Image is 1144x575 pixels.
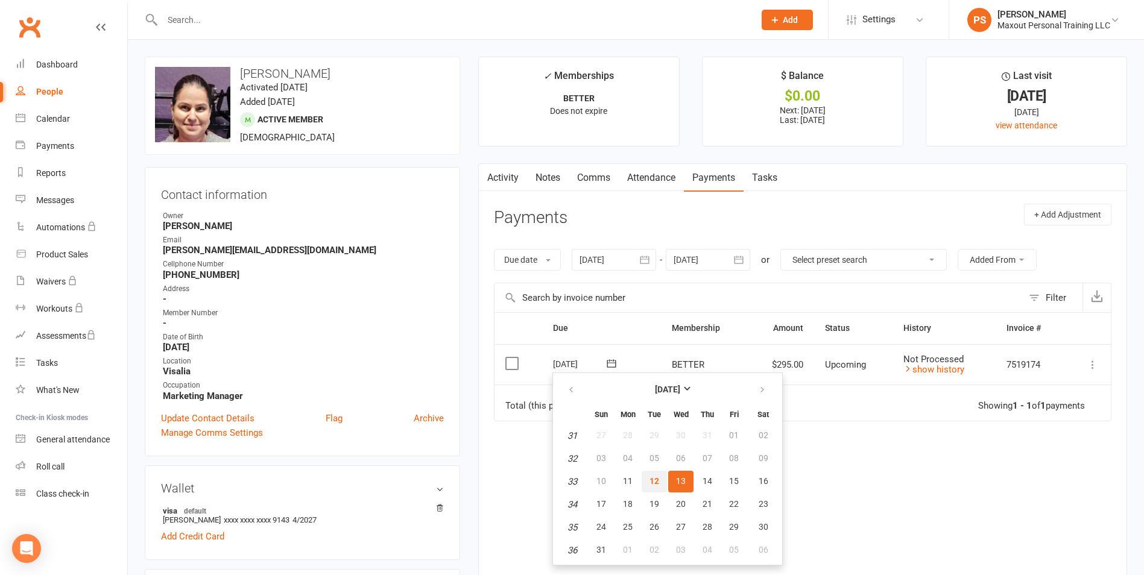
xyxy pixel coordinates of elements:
a: Archive [414,411,444,426]
span: 23 [759,499,768,509]
em: 33 [567,476,577,487]
div: Waivers [36,277,66,286]
div: Date of Birth [163,331,444,343]
span: Does not expire [550,106,607,116]
th: Membership [661,313,748,344]
span: 03 [676,545,686,555]
a: Payments [16,133,127,160]
strong: Visalia [163,366,444,377]
span: 30 [759,522,768,532]
div: Open Intercom Messenger [12,534,41,563]
button: 17 [589,494,614,515]
a: Flag [326,411,343,426]
span: 19 [649,499,659,509]
div: PS [967,8,991,32]
div: Payments [36,141,74,151]
div: Messages [36,195,74,205]
span: 28 [703,522,712,532]
div: $0.00 [713,90,892,102]
strong: [PERSON_NAME] [163,221,444,231]
input: Search by invoice number [495,283,1023,312]
h3: [PERSON_NAME] [155,67,450,80]
a: People [16,78,127,105]
span: xxxx xxxx xxxx 9143 [224,515,289,524]
span: 01 [623,545,633,555]
a: General attendance kiosk mode [16,426,127,453]
button: 04 [695,539,720,561]
button: 21 [695,494,720,515]
a: Product Sales [16,241,127,268]
div: Calendar [36,114,70,124]
span: 05 [729,545,739,555]
a: Calendar [16,105,127,133]
button: 02 [642,539,667,561]
h3: Payments [494,209,567,227]
th: Invoice # [996,313,1066,344]
span: Upcoming [825,359,866,370]
a: Clubworx [14,12,45,42]
span: 06 [759,545,768,555]
a: Update Contact Details [161,411,254,426]
a: Activity [479,164,527,192]
button: 14 [695,471,720,492]
button: 01 [615,539,640,561]
span: 14 [703,476,712,486]
div: [PERSON_NAME] [997,9,1110,20]
em: 31 [567,430,577,441]
div: General attendance [36,435,110,444]
button: 23 [748,494,779,515]
em: 34 [567,499,577,510]
th: Status [814,313,893,344]
a: Notes [527,164,569,192]
button: 03 [668,539,694,561]
small: Sunday [595,410,608,419]
span: 17 [596,499,606,509]
a: Tasks [16,350,127,377]
button: 22 [721,494,747,515]
div: Address [163,283,444,295]
h3: Wallet [161,482,444,495]
span: 26 [649,522,659,532]
button: Add [762,10,813,30]
span: 04 [703,545,712,555]
div: Dashboard [36,60,78,69]
a: Waivers [16,268,127,295]
span: 25 [623,522,633,532]
strong: [DATE] [655,385,680,394]
a: Reports [16,160,127,187]
button: + Add Adjustment [1024,204,1111,225]
time: Added [DATE] [240,96,295,107]
div: Reports [36,168,66,178]
button: 30 [748,517,779,538]
em: 32 [567,453,577,464]
div: Product Sales [36,250,88,259]
div: Member Number [163,307,444,319]
button: 16 [748,471,779,492]
strong: BETTER [563,93,595,103]
a: Assessments [16,322,127,350]
th: Due [542,313,661,344]
a: Comms [569,164,619,192]
span: Add [783,15,798,25]
a: Workouts [16,295,127,322]
button: 25 [615,517,640,538]
strong: 1 - 1 [1013,400,1032,411]
th: Amount [748,313,814,344]
div: Tasks [36,358,58,368]
div: Occupation [163,380,444,391]
span: Not Processed [903,354,964,365]
div: or [761,253,770,267]
strong: [DATE] [163,342,444,353]
span: 29 [729,522,739,532]
div: [DATE] [553,354,608,373]
em: 35 [567,522,577,533]
button: 20 [668,494,694,515]
time: Activated [DATE] [240,82,308,93]
a: Dashboard [16,51,127,78]
p: Next: [DATE] Last: [DATE] [713,105,892,125]
li: [PERSON_NAME] [161,504,444,526]
div: Owner [163,210,444,222]
a: What's New [16,377,127,404]
a: Payments [684,164,744,192]
small: Monday [621,410,636,419]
